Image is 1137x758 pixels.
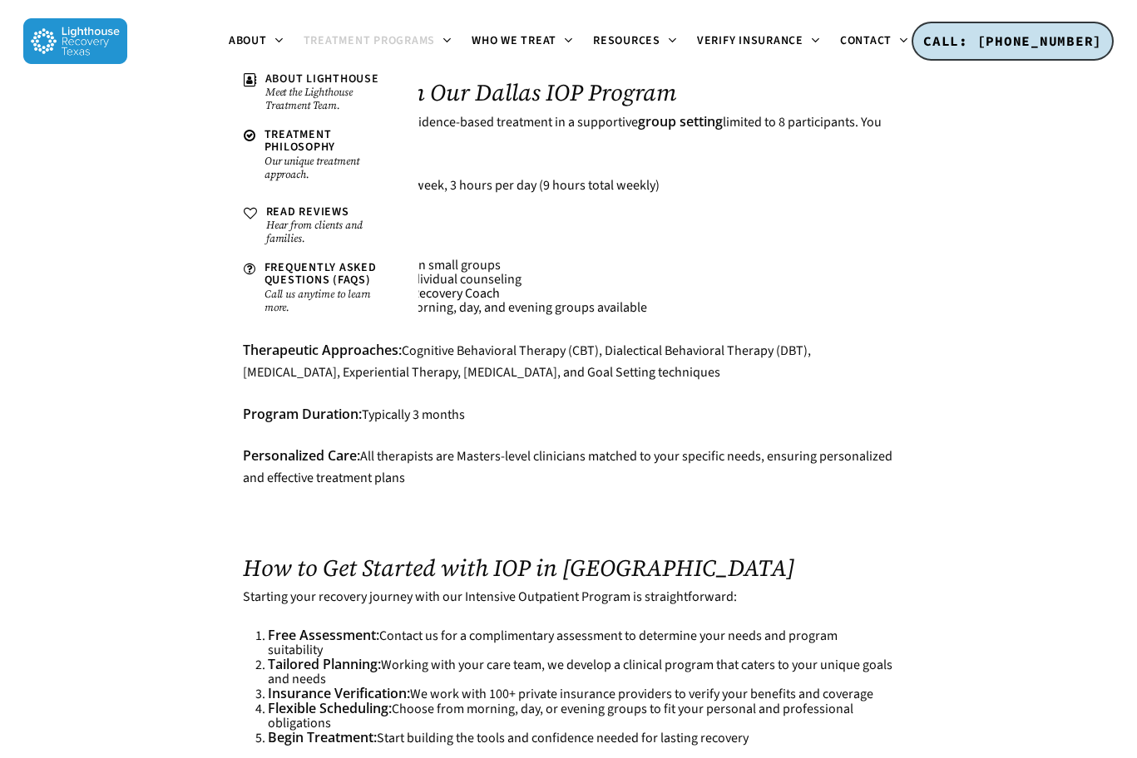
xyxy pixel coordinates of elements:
a: Treatment Programs [294,35,462,48]
b: Flexible Scheduling: [268,699,392,717]
span: CALL: [PHONE_NUMBER] [923,32,1102,49]
span: Treatment Philosophy [264,126,336,155]
a: Recovery Coach [412,284,500,303]
a: Frequently Asked Questions (FAQs)Call us anytime to learn more. [235,253,402,322]
b: Free Assessment: [268,626,379,644]
small: Call us anytime to learn more. [264,288,393,314]
b: Insurance Verification: [268,684,410,702]
h2: What to Expect in Our Dallas IOP Program [243,79,894,106]
a: Read ReviewsHear from clients and families. [235,198,402,253]
span: Frequently Asked Questions (FAQs) [264,259,377,288]
strong: Personalized Care: [243,446,360,465]
h2: How to Get Started with IOP in [GEOGRAPHIC_DATA] [243,554,894,581]
span: Resources [593,32,660,49]
span: Treatment Programs [304,32,436,49]
li: [MEDICAL_DATA] sessions in small groups [268,258,894,273]
a: Treatment PhilosophyOur unique treatment approach. [235,121,402,189]
b: Tailored Planning: [268,655,381,673]
li: Support from a dedicated [268,287,894,301]
a: Verify Insurance [687,35,830,48]
img: Lighthouse Recovery Texas [23,18,127,64]
span: We work with 100+ private insurance providers to verify your benefits and coverage [410,685,873,703]
p: Cognitive Behavioral Therapy (CBT), Dialectical Behavioral Therapy (DBT), [MEDICAL_DATA], Experie... [243,340,894,403]
p: 3 days per week, 3 hours per day (9 hours total weekly) [243,175,894,217]
span: Start building the tools and confidence needed for lasting recovery [377,729,749,747]
strong: Program Duration: [243,405,362,423]
small: Our unique treatment approach. [264,155,393,181]
span: About Lighthouse [265,71,379,87]
span: Choose from morning, day, or evening groups to fit your personal and professional obligations [268,700,853,732]
a: CALL: [PHONE_NUMBER] [912,22,1114,62]
span: Working with your care team, we develop a clinical program that caters to your unique goals and n... [268,656,892,688]
a: Who We Treat [462,35,583,48]
a: Contact [830,35,918,48]
li: Flexible scheduling with morning, day, and evening groups available [268,301,894,315]
li: Complementary weekly individual counseling [268,273,894,287]
p: Our IOP provides structured, evidence-based treatment in a supportive limited to 8 participants. ... [243,111,894,175]
span: Contact [840,32,892,49]
a: About LighthouseMeet the Lighthouse Treatment Team. [235,65,402,121]
b: Begin Treatment: [268,728,377,746]
small: Hear from clients and families. [266,219,393,245]
span: About [229,32,267,49]
strong: group setting [638,112,723,130]
span: Who We Treat [472,32,556,49]
a: About [219,35,294,48]
small: Meet the Lighthouse Treatment Team. [265,86,393,112]
span: Contact us for a complimentary assessment to determine your needs and program suitability [268,627,838,659]
span: Verify Insurance [697,32,803,49]
span: Starting your recovery journey with our Intensive Outpatient Program is straightforward: [243,588,737,606]
span: Read Reviews [266,204,349,220]
p: All therapists are Masters-level clinicians matched to your specific needs, ensuring personalized... [243,445,894,489]
p: Typically 3 months [243,404,894,446]
a: Resources [583,35,687,48]
strong: Therapeutic Approaches: [243,341,402,359]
